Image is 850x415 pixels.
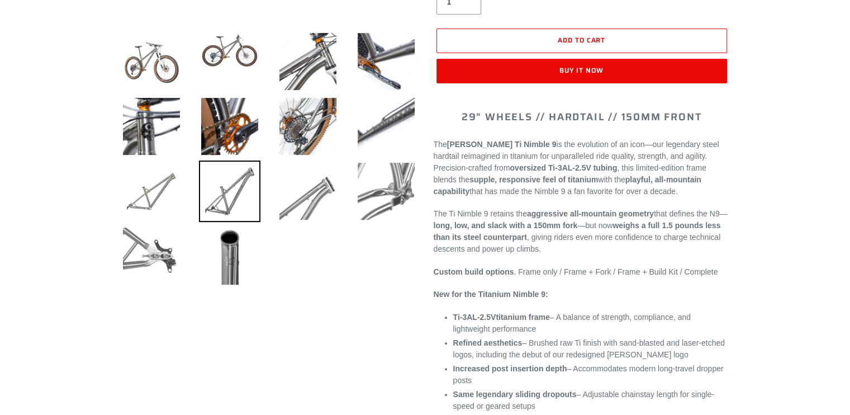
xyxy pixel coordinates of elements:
strong: long, low, and slack with a 150mm fork [434,221,578,230]
span: 29" WHEELS // HARDTAIL // 150MM FRONT [462,109,702,125]
img: Load image into Gallery viewer, TI NIMBLE 9 [199,31,260,70]
strong: Custom build options [434,267,514,276]
strong: aggressive all-mountain geometry [527,209,654,218]
strong: [PERSON_NAME] Ti Nimble 9 [447,140,557,149]
span: Add to cart [558,35,606,45]
img: Load image into Gallery viewer, TI NIMBLE 9 [121,31,182,92]
img: Load image into Gallery viewer, TI NIMBLE 9 [277,96,339,157]
img: Load image into Gallery viewer, TI NIMBLE 9 [199,225,260,287]
img: Load image into Gallery viewer, TI NIMBLE 9 [355,161,417,222]
img: Load image into Gallery viewer, TI NIMBLE 9 [121,96,182,157]
p: . Frame only / Frame + Fork / Frame + Build Kit / Complete [434,266,730,278]
img: Load image into Gallery viewer, TI NIMBLE 9 [199,96,260,157]
img: Load image into Gallery viewer, TI NIMBLE 9 [277,161,339,222]
p: The is the evolution of an icon—our legendary steel hardtail reimagined in titanium for unparalle... [434,139,730,197]
img: Load image into Gallery viewer, TI NIMBLE 9 [121,225,182,287]
li: – Accommodates modern long-travel dropper posts [453,363,730,386]
img: Load image into Gallery viewer, TI NIMBLE 9 [277,31,339,92]
li: – Brushed raw Ti finish with sand-blasted and laser-etched logos, including the debut of our rede... [453,337,730,361]
button: Buy it now [436,59,727,83]
img: Load image into Gallery viewer, TI NIMBLE 9 [355,96,417,157]
strong: Increased post insertion depth [453,364,567,373]
p: The Ti Nimble 9 retains the that defines the N9— —but now , giving riders even more confidence to... [434,208,730,255]
strong: supple, responsive feel of titanium [469,175,598,184]
strong: Refined aesthetics [453,338,523,347]
strong: New for the Titanium Nimble 9: [434,290,548,299]
img: Load image into Gallery viewer, TI NIMBLE 9 [121,161,182,222]
img: Load image into Gallery viewer, TI NIMBLE 9 [199,161,260,222]
strong: titanium frame [453,313,550,322]
li: – Adjustable chainstay length for single-speed or geared setups [453,389,730,412]
strong: oversized Ti-3AL-2.5V tubing [510,163,617,172]
button: Add to cart [436,29,727,53]
span: Ti-3AL-2.5V [453,313,496,322]
img: Load image into Gallery viewer, TI NIMBLE 9 [355,31,417,92]
li: – A balance of strength, compliance, and lightweight performance [453,312,730,335]
strong: weighs a full 1.5 pounds less than its steel counterpart [434,221,721,242]
strong: Same legendary sliding dropouts [453,390,577,399]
